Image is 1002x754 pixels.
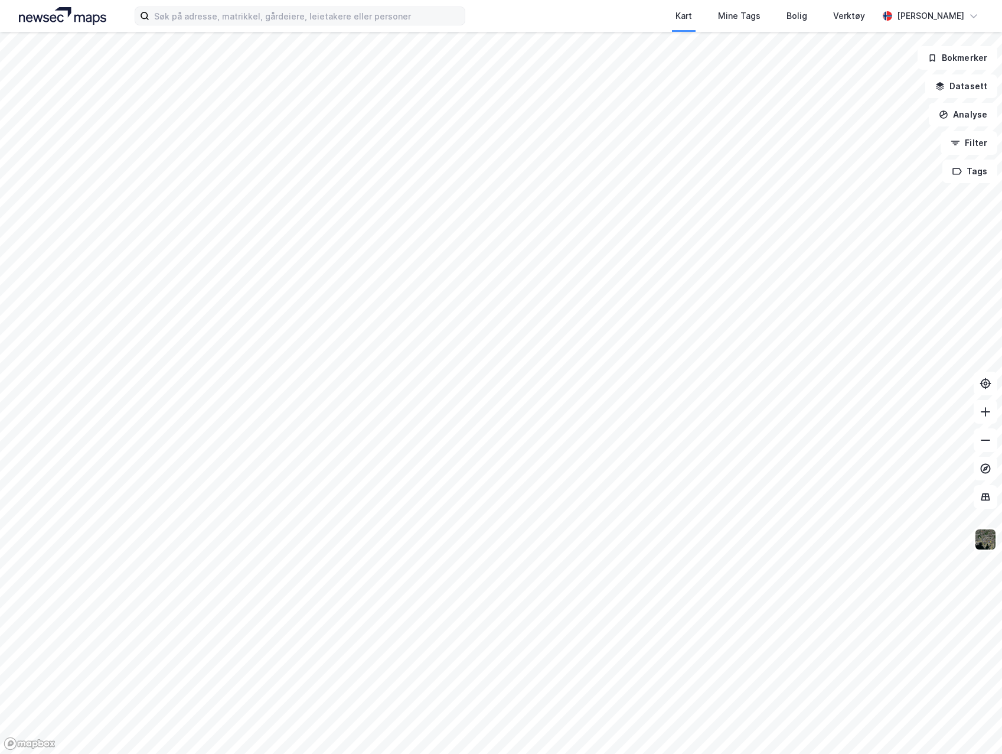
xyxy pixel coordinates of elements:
div: Bolig [786,9,807,23]
div: Mine Tags [718,9,761,23]
button: Filter [941,131,997,155]
button: Datasett [925,74,997,98]
input: Søk på adresse, matrikkel, gårdeiere, leietakere eller personer [149,7,465,25]
div: [PERSON_NAME] [897,9,964,23]
button: Analyse [929,103,997,126]
button: Tags [942,160,997,183]
img: 9k= [974,528,997,551]
img: logo.a4113a55bc3d86da70a041830d287a7e.svg [19,7,106,25]
div: Verktøy [833,9,865,23]
iframe: Chat Widget [943,697,1002,754]
div: Kart [675,9,692,23]
a: Mapbox homepage [4,737,56,750]
button: Bokmerker [918,46,997,70]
